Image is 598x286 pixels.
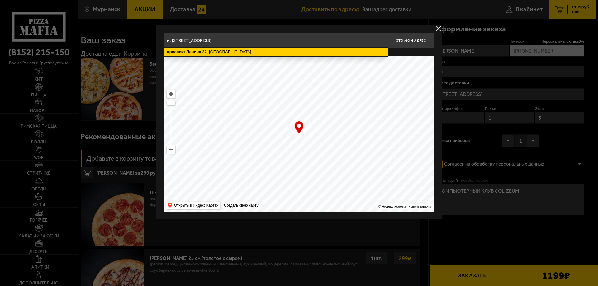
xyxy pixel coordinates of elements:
ymaps: Открыть в Яндекс.Картах [174,202,218,209]
p: Укажите дом на карте или в поле ввода [164,50,251,55]
ymaps: , , [GEOGRAPHIC_DATA] [164,48,388,56]
ymaps: проспект [167,49,185,54]
a: Создать свою карту [223,203,259,208]
button: Это мой адрес [388,33,434,48]
ymaps: Открыть в Яндекс.Картах [166,202,220,209]
ymaps: © Яндекс [378,204,393,208]
input: Введите адрес доставки [164,33,388,48]
button: delivery type [434,25,442,33]
span: Это мой адрес [396,39,426,43]
a: Условия использования [394,204,432,208]
ymaps: 32 [202,49,206,54]
ymaps: Ленина [186,49,201,54]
